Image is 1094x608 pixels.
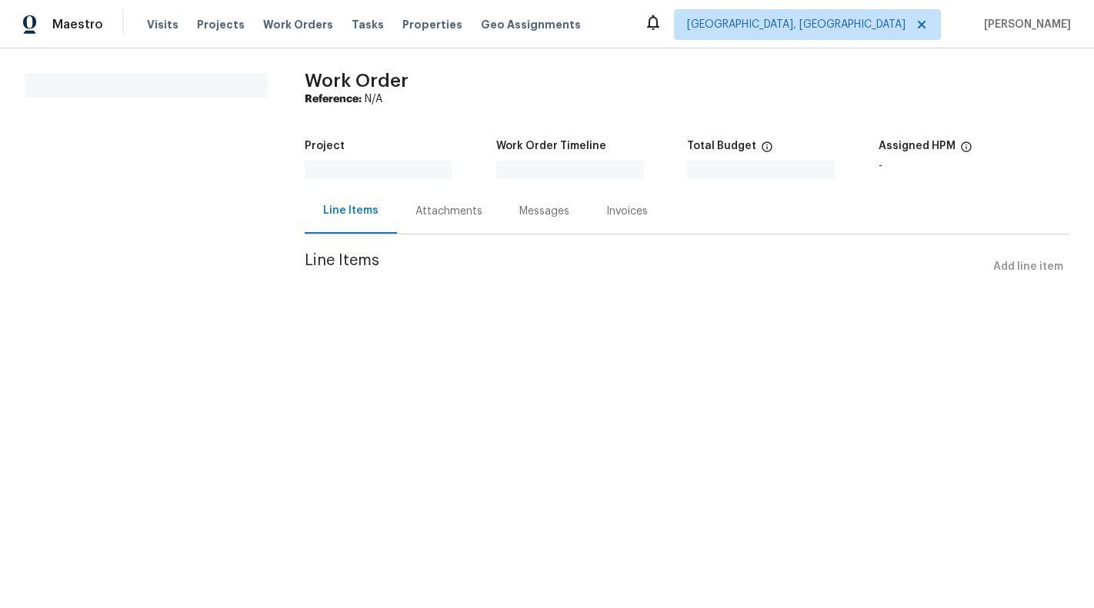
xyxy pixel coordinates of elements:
[352,19,384,30] span: Tasks
[687,141,756,151] h5: Total Budget
[305,253,987,281] span: Line Items
[519,204,569,219] div: Messages
[687,17,906,32] span: [GEOGRAPHIC_DATA], [GEOGRAPHIC_DATA]
[402,17,462,32] span: Properties
[481,17,581,32] span: Geo Assignments
[197,17,245,32] span: Projects
[305,94,362,105] b: Reference:
[879,141,956,151] h5: Assigned HPM
[606,204,648,219] div: Invoices
[305,91,1069,107] div: N/A
[415,204,482,219] div: Attachments
[761,141,773,161] span: The total cost of line items that have been proposed by Opendoor. This sum includes line items th...
[323,203,379,218] div: Line Items
[978,17,1071,32] span: [PERSON_NAME]
[496,141,606,151] h5: Work Order Timeline
[305,141,345,151] h5: Project
[263,17,333,32] span: Work Orders
[147,17,178,32] span: Visits
[960,141,972,161] span: The hpm assigned to this work order.
[305,71,409,90] span: Work Order
[52,17,103,32] span: Maestro
[879,161,1070,171] div: -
